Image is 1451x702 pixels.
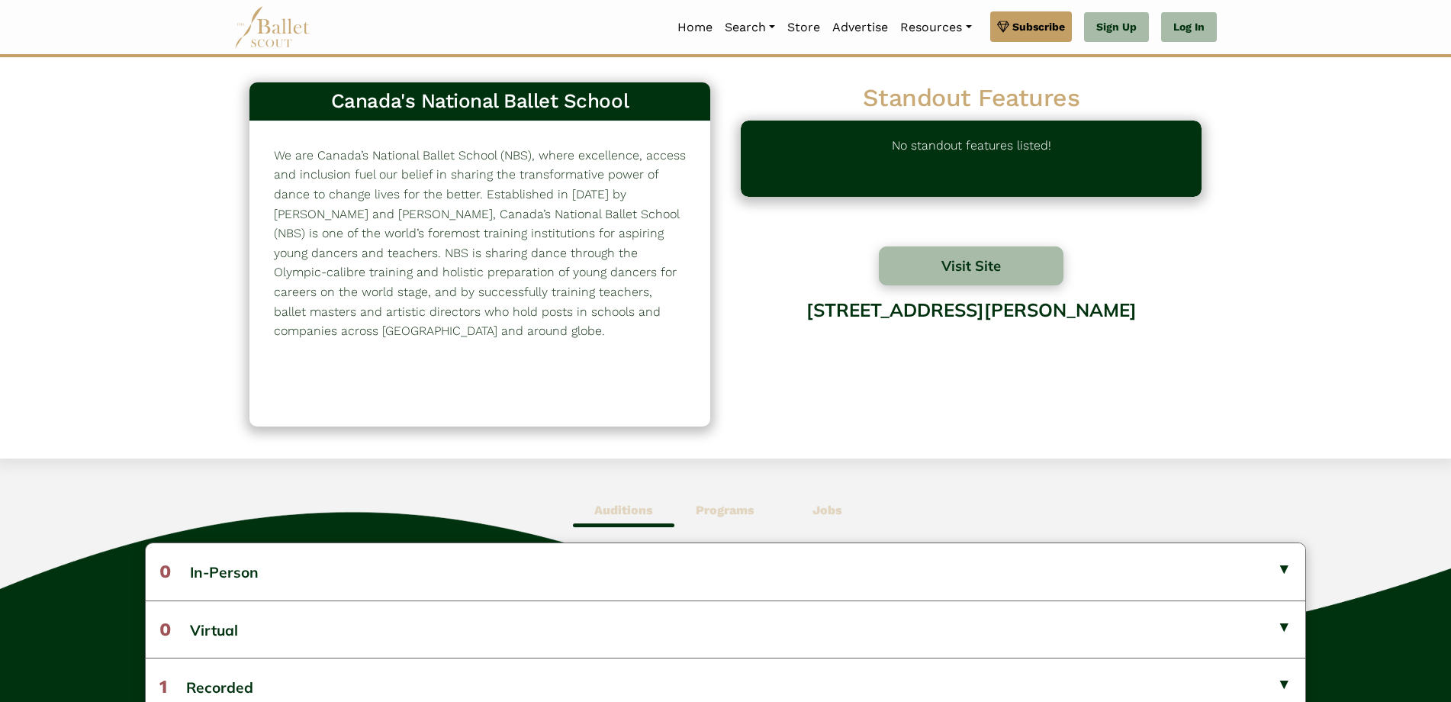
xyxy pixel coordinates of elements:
a: Resources [894,11,977,43]
span: 1 [159,676,167,697]
a: Home [671,11,719,43]
button: Visit Site [879,246,1063,285]
h3: Canada's National Ballet School [262,89,698,114]
p: We are Canada’s National Ballet School (NBS), where excellence, access and inclusion fuel our bel... [274,146,686,341]
span: Subscribe [1012,18,1065,35]
a: Store [781,11,826,43]
span: 0 [159,561,171,582]
img: gem.svg [997,18,1009,35]
button: 0In-Person [146,543,1305,600]
a: Log In [1161,12,1217,43]
span: 0 [159,619,171,640]
h2: Standout Features [741,82,1202,114]
button: 0Virtual [146,601,1305,658]
b: Auditions [594,503,653,517]
p: No standout features listed! [892,136,1051,182]
a: Advertise [826,11,894,43]
a: Subscribe [990,11,1072,42]
div: [STREET_ADDRESS][PERSON_NAME] [741,288,1202,411]
b: Programs [696,503,754,517]
b: Jobs [812,503,842,517]
a: Sign Up [1084,12,1149,43]
a: Search [719,11,781,43]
